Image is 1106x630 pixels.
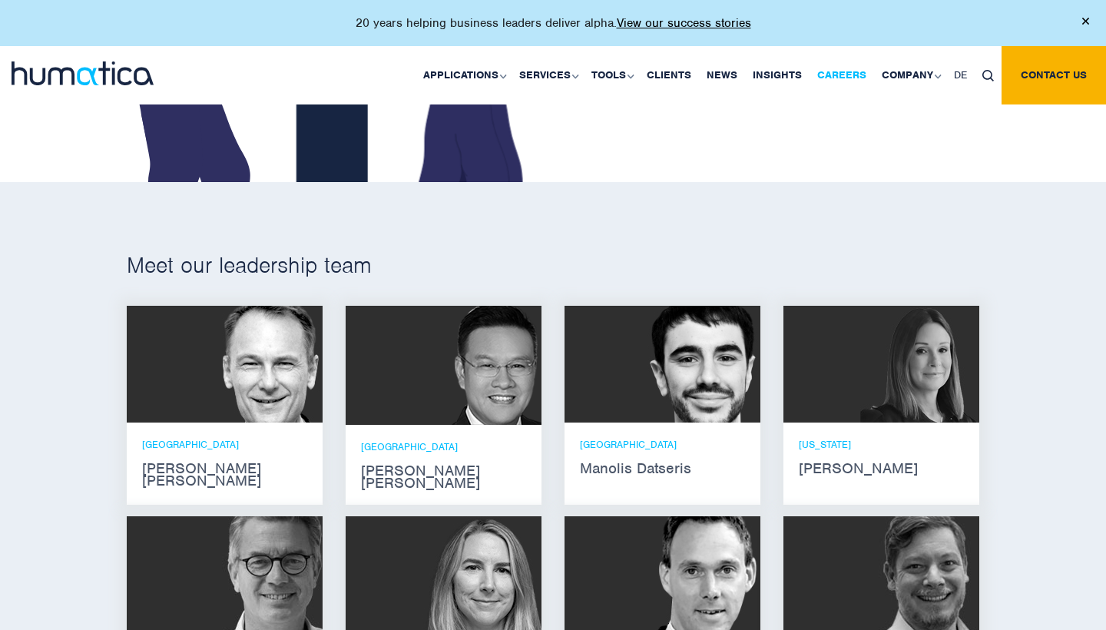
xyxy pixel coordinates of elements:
a: DE [946,46,975,104]
strong: [PERSON_NAME] [PERSON_NAME] [142,463,307,487]
img: logo [12,61,154,85]
strong: [PERSON_NAME] [PERSON_NAME] [361,465,526,489]
p: [GEOGRAPHIC_DATA] [580,438,745,451]
img: Andros Payne [204,306,323,423]
a: News [699,46,745,104]
a: Insights [745,46,810,104]
p: [GEOGRAPHIC_DATA] [361,440,526,453]
h2: Meet our leadership team [127,251,979,279]
p: [US_STATE] [799,438,964,451]
img: Jen Jee Chan [411,306,541,425]
img: search_icon [982,70,994,81]
a: Company [874,46,946,104]
p: 20 years helping business leaders deliver alpha. [356,15,751,31]
a: Tools [584,46,639,104]
a: Clients [639,46,699,104]
a: View our success stories [617,15,751,31]
a: Careers [810,46,874,104]
p: [GEOGRAPHIC_DATA] [142,438,307,451]
img: Manolis Datseris [641,306,760,423]
img: Melissa Mounce [860,306,979,423]
strong: [PERSON_NAME] [799,463,964,475]
a: Applications [416,46,512,104]
strong: Manolis Datseris [580,463,745,475]
a: Services [512,46,584,104]
span: DE [954,68,967,81]
a: Contact us [1002,46,1106,104]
